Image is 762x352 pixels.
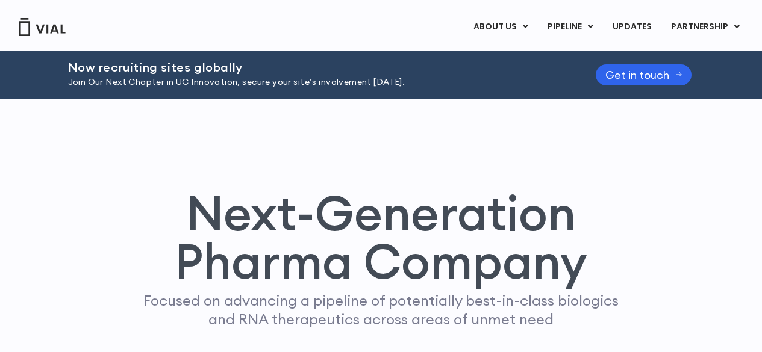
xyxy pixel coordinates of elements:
[661,17,749,37] a: PARTNERSHIPMenu Toggle
[464,17,537,37] a: ABOUT USMenu Toggle
[139,291,624,329] p: Focused on advancing a pipeline of potentially best-in-class biologics and RNA therapeutics acros...
[538,17,602,37] a: PIPELINEMenu Toggle
[605,70,669,79] span: Get in touch
[68,61,566,74] h2: Now recruiting sites globally
[68,76,566,89] p: Join Our Next Chapter in UC Innovation, secure your site’s involvement [DATE].
[603,17,661,37] a: UPDATES
[596,64,692,85] a: Get in touch
[120,189,642,285] h1: Next-Generation Pharma Company
[18,18,66,36] img: Vial Logo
